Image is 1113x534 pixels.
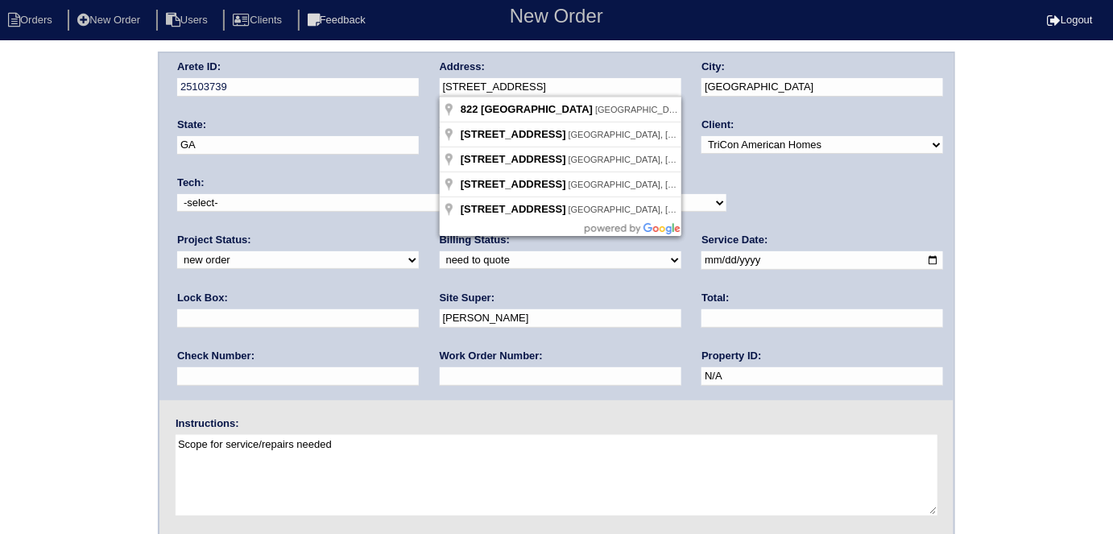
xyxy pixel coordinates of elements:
label: Lock Box: [177,291,228,305]
label: Check Number: [177,349,254,363]
li: Feedback [298,10,379,31]
li: Users [156,10,221,31]
label: Address: [440,60,485,74]
label: Billing Status: [440,233,510,247]
label: City: [701,60,725,74]
label: Total: [701,291,729,305]
span: [GEOGRAPHIC_DATA], [GEOGRAPHIC_DATA], [GEOGRAPHIC_DATA] [569,205,855,214]
span: [GEOGRAPHIC_DATA], [GEOGRAPHIC_DATA], [GEOGRAPHIC_DATA] [569,130,855,139]
label: State: [177,118,206,132]
a: Users [156,14,221,26]
span: [STREET_ADDRESS] [461,178,566,190]
label: Tech: [177,176,205,190]
span: [STREET_ADDRESS] [461,153,566,165]
label: Instructions: [176,416,239,431]
input: Enter a location [440,78,681,97]
label: Project Status: [177,233,251,247]
a: Logout [1047,14,1093,26]
label: Work Order Number: [440,349,543,363]
span: [GEOGRAPHIC_DATA], [GEOGRAPHIC_DATA], [GEOGRAPHIC_DATA] [569,180,855,189]
a: Clients [223,14,295,26]
span: [STREET_ADDRESS] [461,203,566,215]
span: [STREET_ADDRESS] [461,128,566,140]
a: New Order [68,14,153,26]
label: Arete ID: [177,60,221,74]
span: [GEOGRAPHIC_DATA] [481,103,593,115]
li: New Order [68,10,153,31]
span: [GEOGRAPHIC_DATA], [GEOGRAPHIC_DATA], [GEOGRAPHIC_DATA] [595,105,882,114]
li: Clients [223,10,295,31]
label: Service Date: [701,233,768,247]
span: [GEOGRAPHIC_DATA], [GEOGRAPHIC_DATA], [GEOGRAPHIC_DATA] [569,155,855,164]
label: Client: [701,118,734,132]
span: 822 [461,103,478,115]
label: Site Super: [440,291,495,305]
label: Property ID: [701,349,761,363]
